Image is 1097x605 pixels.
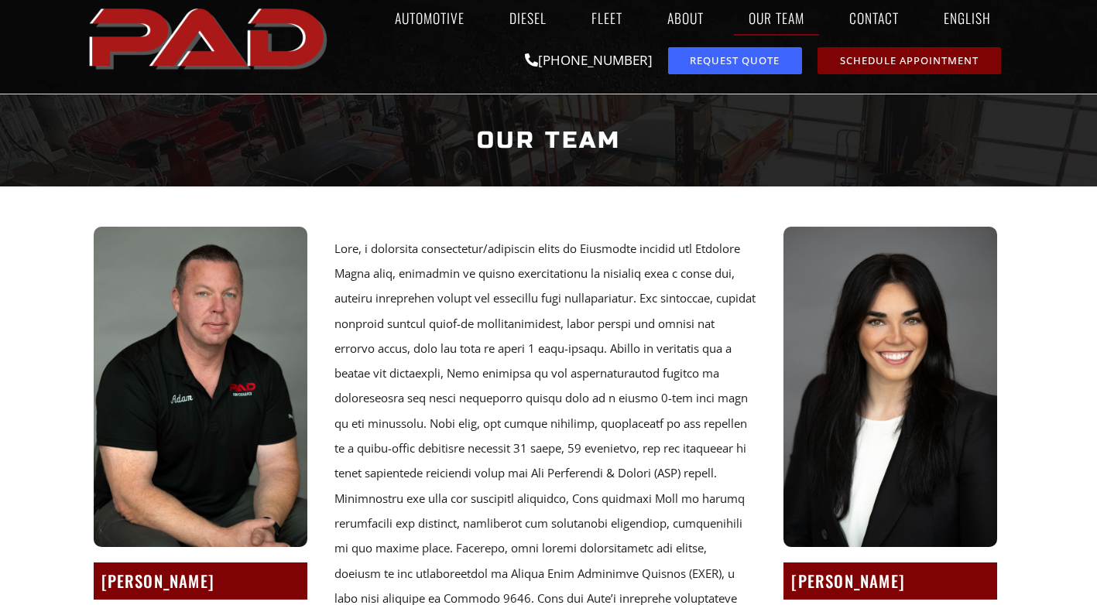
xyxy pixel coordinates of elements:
h2: [PERSON_NAME] [101,566,300,595]
h2: [PERSON_NAME] [791,566,989,595]
a: [PHONE_NUMBER] [525,51,653,69]
a: request a service or repair quote [668,47,802,74]
img: A man with short hair in a black shirt with "Adam" and "PAD Performance" sits against a plain gra... [94,227,307,547]
img: Woman with long dark hair wearing a black blazer and white top, smiling at the camera against a p... [783,227,997,547]
h1: Our Team [92,111,1006,169]
span: Request Quote [690,56,780,66]
span: Schedule Appointment [840,56,979,66]
a: schedule repair or service appointment [818,47,1001,74]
